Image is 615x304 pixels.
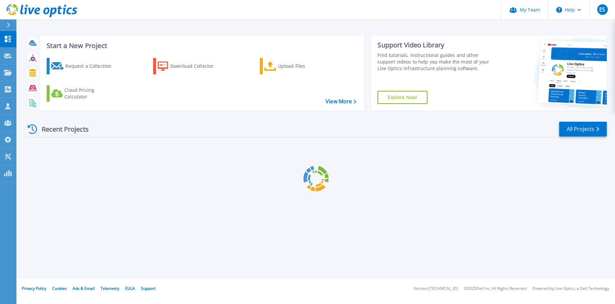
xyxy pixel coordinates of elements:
a: Cookies [52,286,67,291]
div: Download Collector [170,60,223,73]
li: © 2025 Dell Inc. All Rights Reserved [464,287,527,291]
div: Request a Collection [65,60,118,73]
a: Upload Files [260,58,333,74]
div: Find tutorials, instructional guides and other support videos to help you make the most of your L... [377,52,497,72]
a: Privacy Policy [22,286,46,291]
a: All Projects [559,122,607,137]
li: Powered by Live Optics, a Dell Technology [533,287,609,291]
h3: Start a New Project [47,42,356,49]
a: EULA [125,286,135,291]
a: Request a Collection [47,58,120,74]
a: Cloud Pricing Calculator [47,85,120,102]
a: Download Collector [153,58,226,74]
a: Ads & Email [73,286,95,291]
a: Support [141,286,155,291]
div: Upload Files [278,60,330,73]
a: Explore Now! [377,91,427,104]
div: Support Video Library [377,41,497,49]
li: Version: [TECHNICAL_ID] [414,287,458,291]
div: Recent Projects [25,121,98,137]
a: View More [326,98,356,105]
a: Telemetry [101,286,119,291]
span: ES [599,7,605,12]
div: Cloud Pricing Calculator [64,87,117,100]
